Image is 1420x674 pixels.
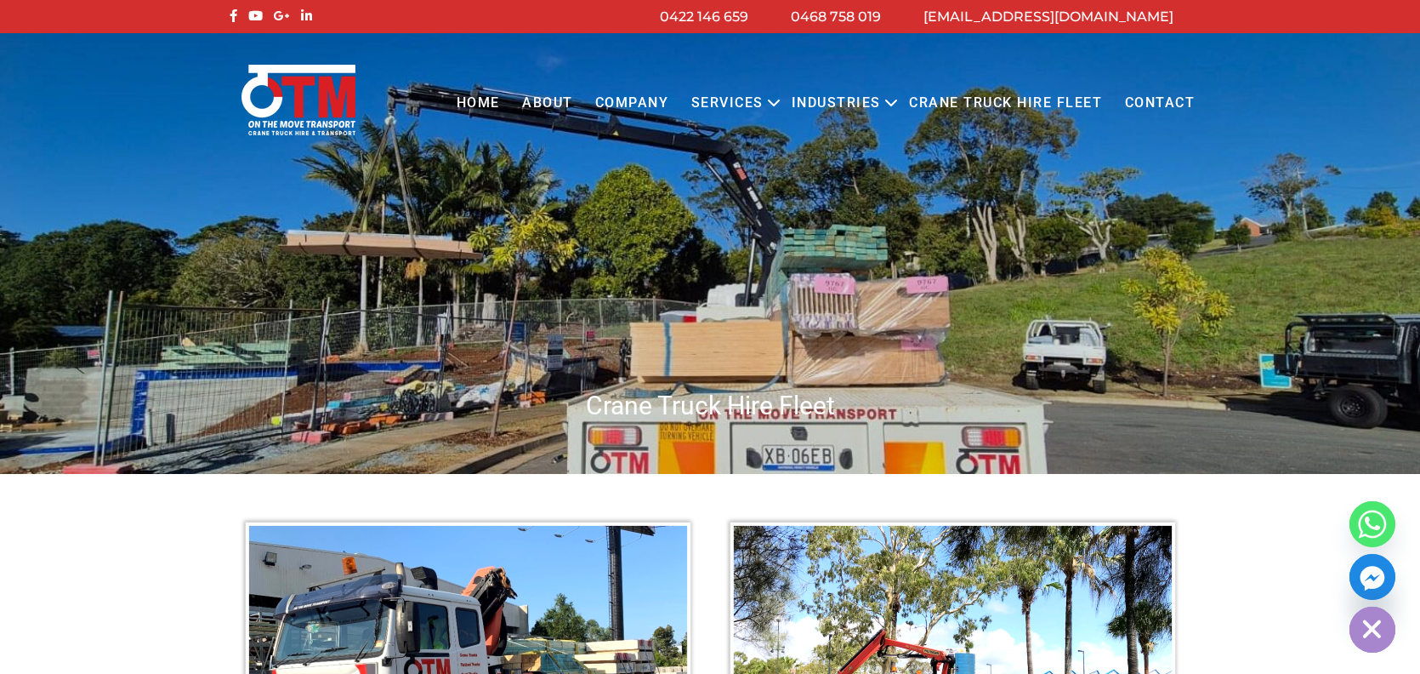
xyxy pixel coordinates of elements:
a: Facebook_Messenger [1349,554,1395,600]
a: 0422 146 659 [660,9,748,25]
a: 0468 758 019 [791,9,881,25]
a: Services [680,80,775,127]
a: Crane Truck Hire Fleet [898,80,1113,127]
h1: Crane Truck Hire Fleet [225,389,1195,422]
img: Otmtransport [238,63,359,137]
a: Home [445,80,510,127]
a: [EMAIL_ADDRESS][DOMAIN_NAME] [923,9,1173,25]
a: Whatsapp [1349,501,1395,547]
a: COMPANY [584,80,680,127]
a: Contact [1113,80,1206,127]
a: Industries [781,80,892,127]
a: About [511,80,584,127]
